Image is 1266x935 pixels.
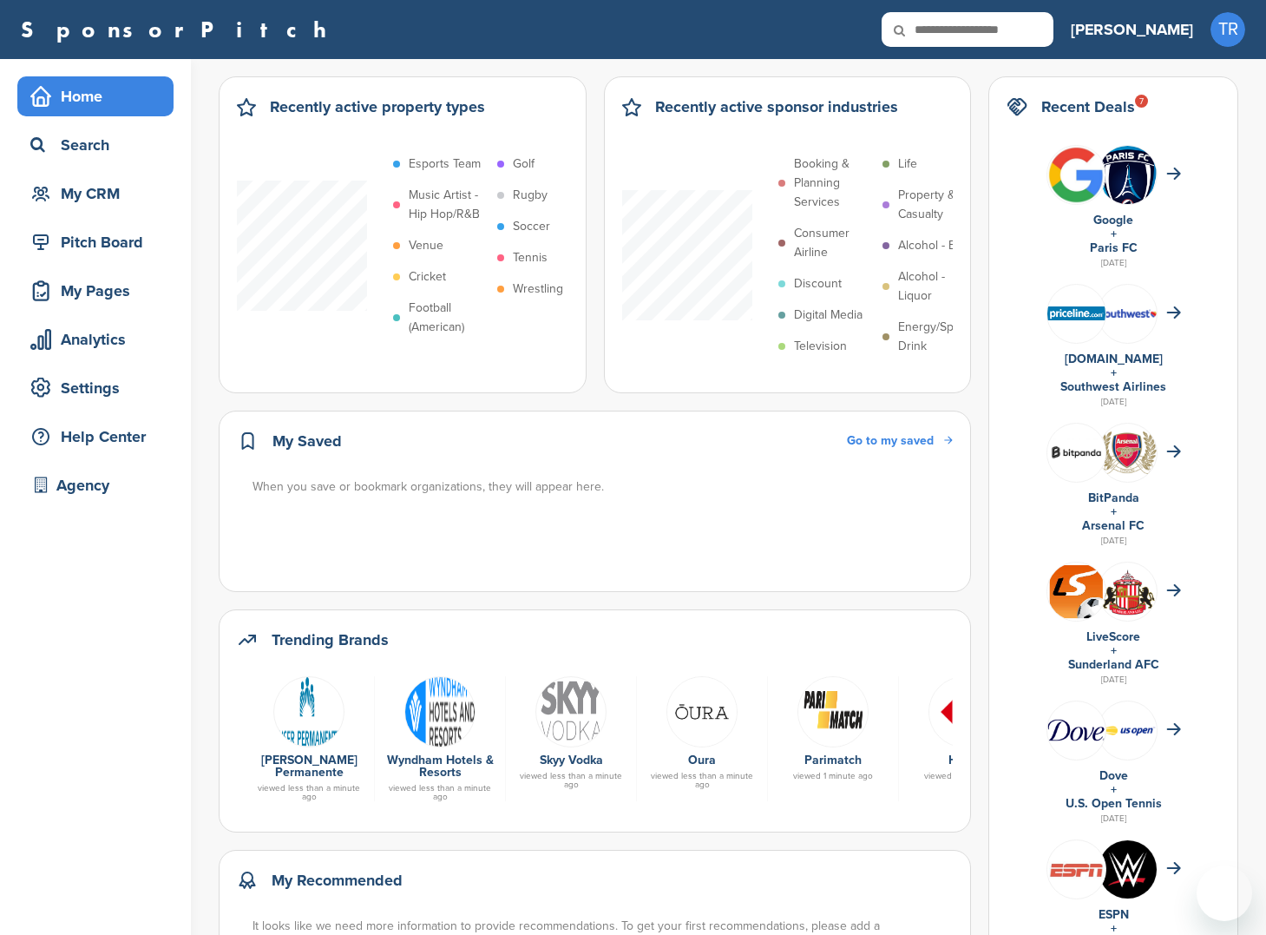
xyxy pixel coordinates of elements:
[1135,95,1148,108] div: 7
[1047,146,1105,204] img: Bwupxdxo 400x400
[1082,518,1145,533] a: Arsenal FC
[17,368,174,408] a: Settings
[804,753,862,767] a: Parimatch
[253,784,365,801] div: viewed less than a minute ago
[1111,782,1117,797] a: +
[1210,12,1245,47] span: TR
[17,271,174,311] a: My Pages
[898,236,974,255] p: Alcohol - Beer
[387,753,494,780] a: Wyndham Hotels & Resorts
[26,129,174,161] div: Search
[1099,840,1157,899] img: 3swomx r 400x400
[26,421,174,452] div: Help Center
[1088,491,1139,505] a: BitPanda
[666,676,738,747] img: Oura
[253,477,954,497] div: When you save or bookmark organizations, they will appear here.
[409,236,443,255] p: Venue
[513,248,548,267] p: Tennis
[1099,431,1157,474] img: Open uri20141112 64162 vhlk61?1415807597
[26,275,174,306] div: My Pages
[794,224,874,262] p: Consumer Airline
[515,676,627,746] a: Data
[898,186,978,224] p: Property & Casualty
[1041,95,1135,119] h2: Recent Deals
[1099,907,1129,922] a: ESPN
[384,784,496,801] div: viewed less than a minute ago
[908,676,1020,746] a: Iagxsxhv 400x400
[26,178,174,209] div: My CRM
[26,372,174,404] div: Settings
[1007,533,1220,549] div: [DATE]
[513,217,550,236] p: Soccer
[26,470,174,501] div: Agency
[898,155,917,174] p: Life
[1071,10,1193,49] a: [PERSON_NAME]
[928,676,1000,747] img: Iagxsxhv 400x400
[1066,796,1162,811] a: U.S. Open Tennis
[1086,629,1140,644] a: LiveScore
[26,81,174,112] div: Home
[272,628,389,652] h2: Trending Brands
[17,174,174,214] a: My CRM
[404,676,476,747] img: Data
[1090,240,1138,255] a: Paris FC
[272,429,342,453] h2: My Saved
[513,186,548,205] p: Rugby
[1047,719,1105,741] img: Data
[1047,858,1105,881] img: Screen shot 2016 05 05 at 12.09.31 pm
[1047,431,1105,474] img: Bitpanda7084
[513,155,535,174] p: Golf
[272,868,403,892] h2: My Recommended
[1047,563,1105,621] img: Livescore
[26,227,174,258] div: Pitch Board
[409,186,489,224] p: Music Artist - Hip Hop/R&B
[1060,379,1166,394] a: Southwest Airlines
[273,676,344,747] img: Data
[948,753,981,767] a: HSBC
[1047,306,1105,320] img: Data
[384,676,496,746] a: Data
[688,753,716,767] a: Oura
[1099,146,1157,215] img: Paris fc logo.svg
[794,337,847,356] p: Television
[253,676,365,746] a: Data
[1099,768,1128,783] a: Dove
[1007,255,1220,271] div: [DATE]
[515,772,627,789] div: viewed less than a minute ago
[17,319,174,359] a: Analytics
[17,417,174,457] a: Help Center
[1099,309,1157,318] img: Southwest airlines logo 2014.svg
[535,676,607,747] img: Data
[1099,722,1157,737] img: Screen shot 2018 07 23 at 2.49.02 pm
[847,433,934,448] span: Go to my saved
[898,318,978,356] p: Energy/Sports Drink
[409,299,489,337] p: Football (American)
[646,772,758,789] div: viewed less than a minute ago
[409,155,481,174] p: Esports Team
[409,267,446,286] p: Cricket
[908,772,1020,780] div: viewed 1 minute ago
[1007,394,1220,410] div: [DATE]
[1065,352,1163,366] a: [DOMAIN_NAME]
[777,772,889,780] div: viewed 1 minute ago
[1197,866,1252,921] iframe: Button to launch messaging window
[847,431,953,451] a: Go to my saved
[261,753,357,780] a: [PERSON_NAME] Permanente
[794,274,842,293] p: Discount
[797,676,869,747] img: Screen shot 2018 07 10 at 12.33.29 pm
[1068,657,1159,672] a: Sunderland AFC
[540,753,603,767] a: Skyy Vodka
[17,222,174,262] a: Pitch Board
[1111,643,1117,658] a: +
[1111,504,1117,519] a: +
[794,155,874,212] p: Booking & Planning Services
[17,465,174,505] a: Agency
[513,280,563,299] p: Wrestling
[17,76,174,116] a: Home
[794,306,863,325] p: Digital Media
[777,676,889,746] a: Screen shot 2018 07 10 at 12.33.29 pm
[1093,213,1133,227] a: Google
[26,324,174,355] div: Analytics
[21,18,338,41] a: SponsorPitch
[1007,811,1220,826] div: [DATE]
